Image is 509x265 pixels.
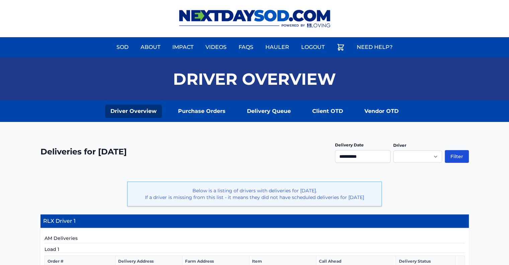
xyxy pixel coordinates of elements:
[242,105,296,118] a: Delivery Queue
[40,146,127,157] h2: Deliveries for [DATE]
[137,39,164,55] a: About
[235,39,257,55] a: FAQs
[201,39,231,55] a: Videos
[359,105,404,118] a: Vendor OTD
[40,214,469,228] h4: RLX Driver 1
[133,187,376,201] p: Below is a listing of drivers with deliveries for [DATE]. If a driver is missing from this list -...
[297,39,329,55] a: Logout
[335,150,391,163] input: Use the arrow keys to pick a date
[45,235,465,243] h5: AM Deliveries
[393,143,406,148] label: Driver
[173,71,336,87] h1: Driver Overview
[105,105,162,118] a: Driver Overview
[261,39,293,55] a: Hauler
[112,39,133,55] a: Sod
[445,150,469,163] button: Filter
[335,142,364,147] label: Delivery Date
[45,246,465,253] h5: Load 1
[353,39,397,55] a: Need Help?
[168,39,197,55] a: Impact
[173,105,231,118] a: Purchase Orders
[307,105,348,118] a: Client OTD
